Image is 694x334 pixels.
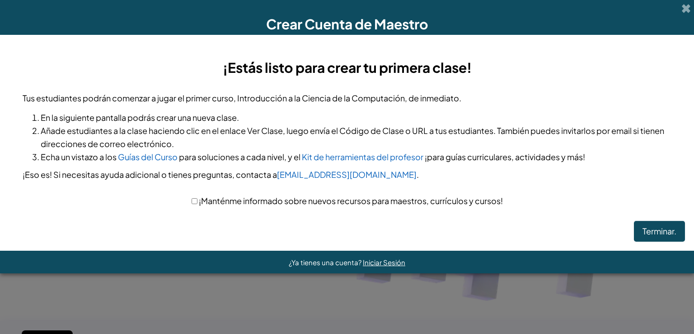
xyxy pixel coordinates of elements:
[289,258,363,267] span: ¿Ya tienes una cuenta?
[363,258,405,267] a: Iniciar Sesión
[23,57,671,78] h3: ¡Estás listo para crear tu primera clase!
[41,111,671,124] li: En la siguiente pantalla podrás crear una nueva clase.
[425,152,585,162] span: ¡para guías curriculares, actividades y más!
[41,152,117,162] span: Echa un vistazo a los
[634,221,685,242] button: Terminar.
[118,152,178,162] a: Guías del Curso
[266,15,428,33] span: Crear Cuenta de Maestro
[302,152,423,162] a: Kit de herramientas del profesor
[197,196,503,206] span: ¡Manténme informado sobre nuevos recursos para maestros, currículos y cursos!
[277,169,417,180] a: [EMAIL_ADDRESS][DOMAIN_NAME]
[23,91,671,105] p: Tus estudiantes podrán comenzar a jugar el primer curso, Introducción a la Ciencia de la Computac...
[179,152,300,162] span: para soluciones a cada nivel, y el
[41,124,671,150] li: Añade estudiantes a la clase haciendo clic en el enlace Ver Clase, luego envía el Código de Clase...
[23,169,419,180] span: ¡Eso es! Si necesitas ayuda adicional o tienes preguntas, contacta a .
